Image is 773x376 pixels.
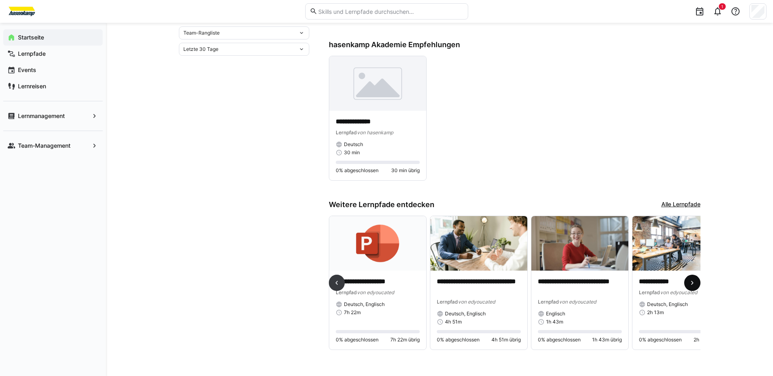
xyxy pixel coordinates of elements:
span: Letzte 30 Tage [183,46,218,52]
span: von hasenkamp [357,129,393,136]
span: Deutsch, Englisch [647,301,688,308]
a: Alle Lernpfade [661,200,700,209]
span: Deutsch, Englisch [445,310,486,317]
span: 30 min [344,149,360,156]
span: 7h 22m übrig [390,337,420,343]
span: 4h 51m [445,319,462,325]
span: 1h 43m übrig [592,337,622,343]
img: image [329,56,426,111]
span: Lernpfad [639,289,660,295]
span: 1h 43m [546,319,563,325]
span: von edyoucated [559,299,596,305]
span: 0% abgeschlossen [639,337,682,343]
span: Lernpfad [538,299,559,305]
span: 2h 13m [647,309,664,316]
span: Lernpfad [336,289,357,295]
span: 30 min übrig [391,167,420,174]
span: Team-Rangliste [183,30,220,36]
span: Lernpfad [336,129,357,136]
input: Skills und Lernpfade durchsuchen… [317,8,463,15]
span: Englisch [546,310,565,317]
span: 7h 22m [344,309,361,316]
span: Lernpfad [437,299,458,305]
h3: hasenkamp Akademie Empfehlungen [329,40,700,49]
img: image [632,216,729,271]
span: 1 [721,4,723,9]
span: von edyoucated [357,289,394,295]
span: von edyoucated [660,289,697,295]
span: 4h 51m übrig [491,337,521,343]
span: 0% abgeschlossen [336,167,379,174]
span: 0% abgeschlossen [336,337,379,343]
span: 0% abgeschlossen [538,337,581,343]
h3: Weitere Lernpfade entdecken [329,200,434,209]
span: 0% abgeschlossen [437,337,480,343]
img: image [531,216,628,271]
span: 2h 13m übrig [694,337,723,343]
span: Deutsch, Englisch [344,301,385,308]
span: von edyoucated [458,299,495,305]
span: Deutsch [344,141,363,148]
img: image [430,216,527,271]
img: image [329,216,426,271]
